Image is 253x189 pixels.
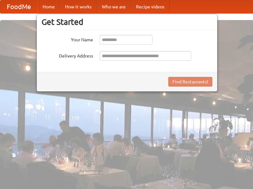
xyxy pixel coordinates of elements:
[42,35,93,43] label: Your Name
[168,77,212,87] button: Find Restaurants!
[60,0,97,13] a: How it works
[37,0,60,13] a: Home
[131,0,170,13] a: Recipe videos
[42,17,212,27] h3: Get Started
[0,0,37,13] a: FoodMe
[97,0,131,13] a: Who we are
[42,51,93,59] label: Delivery Address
